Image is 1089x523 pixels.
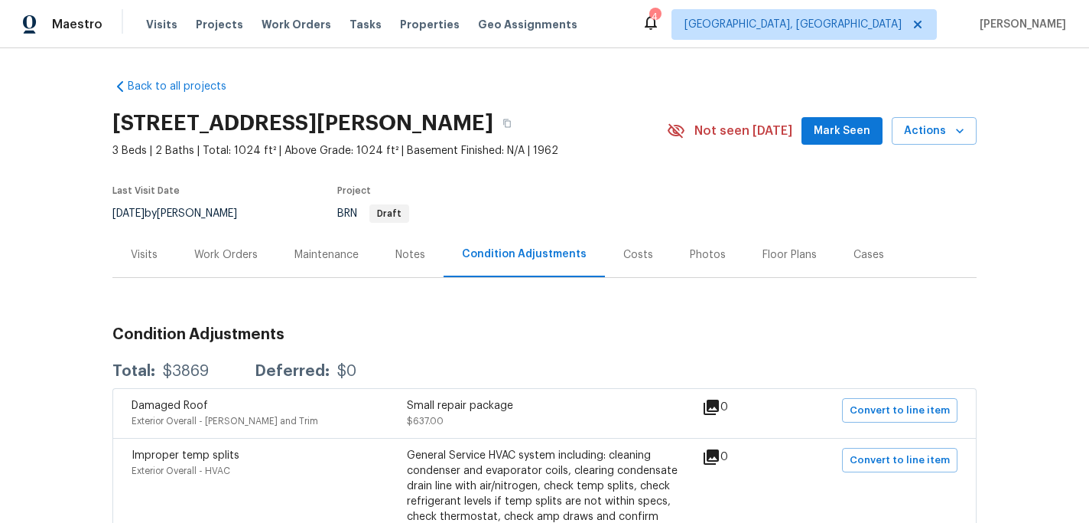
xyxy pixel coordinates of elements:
[892,117,977,145] button: Actions
[493,110,521,137] button: Copy Address
[337,186,371,195] span: Project
[850,452,950,469] span: Convert to line item
[112,364,155,379] div: Total:
[407,398,682,413] div: Small repair package
[112,208,145,219] span: [DATE]
[395,247,425,263] div: Notes
[112,79,259,94] a: Back to all projects
[400,17,460,32] span: Properties
[407,417,444,426] span: $637.00
[132,400,208,411] span: Damaged Roof
[850,402,950,420] span: Convert to line item
[702,448,777,466] div: 0
[842,398,957,423] button: Convert to line item
[52,17,102,32] span: Maestro
[112,143,667,159] span: 3 Beds | 2 Baths | Total: 1024 ft² | Above Grade: 1024 ft² | Basement Finished: N/A | 1962
[814,122,870,141] span: Mark Seen
[132,466,230,476] span: Exterior Overall - HVAC
[132,417,318,426] span: Exterior Overall - [PERSON_NAME] and Trim
[337,364,356,379] div: $0
[694,123,792,139] span: Not seen [DATE]
[294,247,359,263] div: Maintenance
[146,17,177,32] span: Visits
[690,247,726,263] div: Photos
[649,9,660,25] div: 4
[684,17,902,32] span: [GEOGRAPHIC_DATA], [GEOGRAPHIC_DATA]
[371,209,408,218] span: Draft
[349,19,382,30] span: Tasks
[801,117,883,145] button: Mark Seen
[974,17,1066,32] span: [PERSON_NAME]
[762,247,817,263] div: Floor Plans
[112,327,977,342] h3: Condition Adjustments
[842,448,957,472] button: Convert to line item
[702,398,777,417] div: 0
[853,247,884,263] div: Cases
[337,208,409,219] span: BRN
[255,364,330,379] div: Deferred:
[112,204,255,223] div: by [PERSON_NAME]
[163,364,209,379] div: $3869
[904,122,964,141] span: Actions
[194,247,258,263] div: Work Orders
[112,116,493,131] h2: [STREET_ADDRESS][PERSON_NAME]
[462,247,587,262] div: Condition Adjustments
[262,17,331,32] span: Work Orders
[132,450,239,461] span: Improper temp splits
[112,186,180,195] span: Last Visit Date
[196,17,243,32] span: Projects
[478,17,577,32] span: Geo Assignments
[623,247,653,263] div: Costs
[131,247,158,263] div: Visits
